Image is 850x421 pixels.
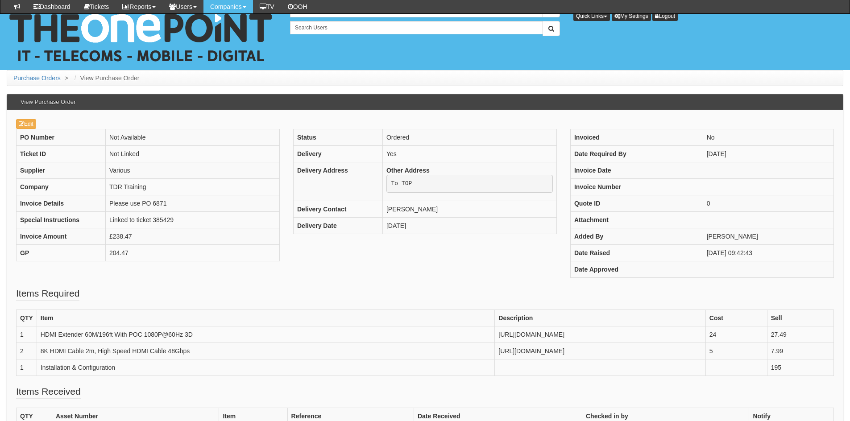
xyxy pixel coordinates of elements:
[37,359,494,376] td: Installation & Configuration
[495,343,706,359] td: [URL][DOMAIN_NAME]
[16,385,81,399] legend: Items Received
[767,310,833,326] th: Sell
[767,326,833,343] td: 27.49
[382,201,556,217] td: [PERSON_NAME]
[652,11,678,21] a: Logout
[382,217,556,234] td: [DATE]
[767,359,833,376] td: 195
[570,146,703,162] th: Date Required By
[106,245,280,261] td: 204.47
[17,162,106,179] th: Supplier
[106,212,280,228] td: Linked to ticket 385429
[37,343,494,359] td: 8K HDMI Cable 2m, High Speed HDMI Cable 48Gbps
[17,326,37,343] td: 1
[293,162,382,201] th: Delivery Address
[573,11,610,21] button: Quick Links
[16,95,80,110] h3: View Purchase Order
[293,129,382,146] th: Status
[703,228,833,245] td: [PERSON_NAME]
[16,287,79,301] legend: Items Required
[62,74,70,82] span: >
[293,217,382,234] th: Delivery Date
[106,179,280,195] td: TDR Training
[17,212,106,228] th: Special Instructions
[495,310,706,326] th: Description
[703,245,833,261] td: [DATE] 09:42:43
[72,74,140,83] li: View Purchase Order
[37,310,494,326] th: Item
[13,74,61,82] a: Purchase Orders
[16,119,36,129] a: Edit
[17,179,106,195] th: Company
[106,228,280,245] td: £238.47
[570,261,703,278] th: Date Approved
[17,228,106,245] th: Invoice Amount
[495,326,706,343] td: [URL][DOMAIN_NAME]
[570,228,703,245] th: Added By
[17,310,37,326] th: QTY
[570,129,703,146] th: Invoiced
[570,179,703,195] th: Invoice Number
[703,195,833,212] td: 0
[705,310,767,326] th: Cost
[37,326,494,343] td: HDMI Extender 60M/196ft With POC 1080P@60Hz 3D
[767,343,833,359] td: 7.99
[386,167,430,174] b: Other Address
[382,129,556,146] td: Ordered
[106,129,280,146] td: Not Available
[570,195,703,212] th: Quote ID
[17,146,106,162] th: Ticket ID
[293,201,382,217] th: Delivery Contact
[386,175,553,193] pre: To TOP
[17,195,106,212] th: Invoice Details
[570,162,703,179] th: Invoice Date
[612,11,651,21] a: My Settings
[17,129,106,146] th: PO Number
[705,326,767,343] td: 24
[106,195,280,212] td: Please use PO 6871
[17,343,37,359] td: 2
[290,21,543,34] input: Search Users
[703,146,833,162] td: [DATE]
[705,343,767,359] td: 5
[570,245,703,261] th: Date Raised
[106,146,280,162] td: Not Linked
[17,245,106,261] th: GP
[703,129,833,146] td: No
[106,162,280,179] td: Various
[293,146,382,162] th: Delivery
[382,146,556,162] td: Yes
[17,359,37,376] td: 1
[570,212,703,228] th: Attachment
